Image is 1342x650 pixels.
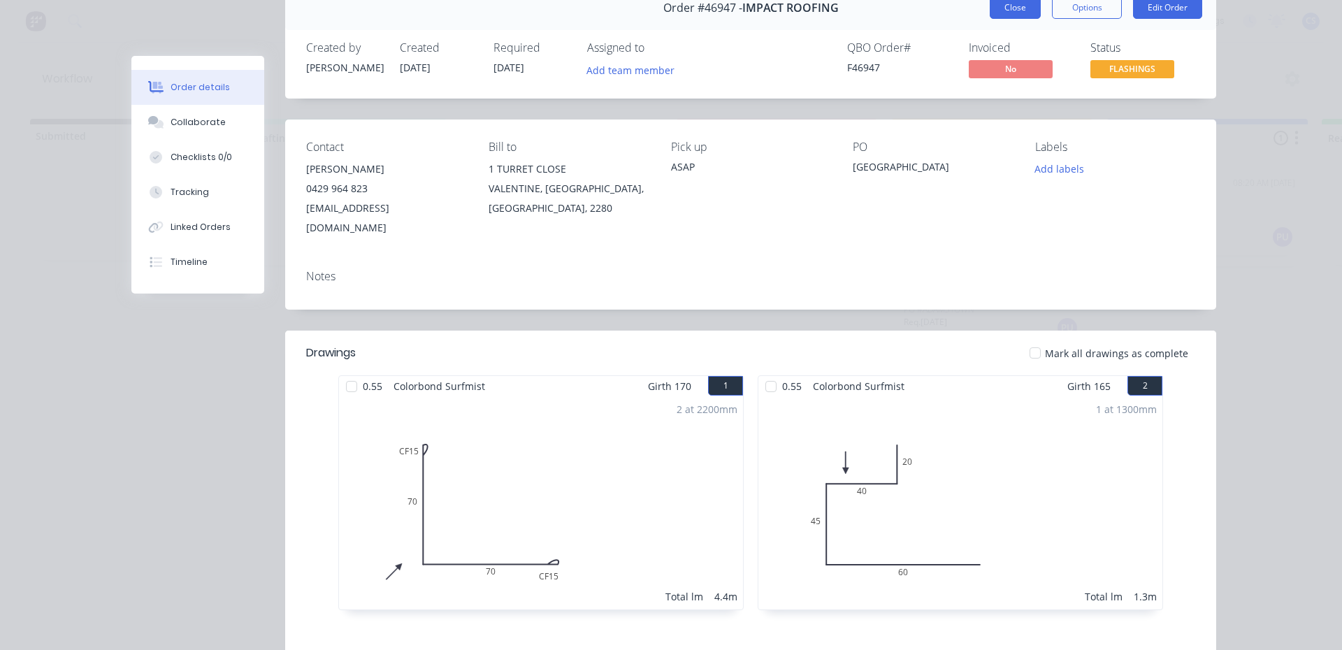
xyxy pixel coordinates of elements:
button: FLASHINGS [1090,60,1174,81]
button: Timeline [131,245,264,280]
span: IMPACT ROOFING [742,1,839,15]
div: VALENTINE, [GEOGRAPHIC_DATA], [GEOGRAPHIC_DATA], 2280 [489,179,649,218]
button: Tracking [131,175,264,210]
div: [PERSON_NAME] [306,60,383,75]
div: Drawings [306,345,356,361]
div: Pick up [671,140,831,154]
div: Created [400,41,477,55]
div: 2 at 2200mm [677,402,737,417]
div: Linked Orders [171,221,231,233]
button: Linked Orders [131,210,264,245]
div: Collaborate [171,116,226,129]
span: Girth 165 [1067,376,1111,396]
div: Status [1090,41,1195,55]
div: 1 at 1300mm [1096,402,1157,417]
div: Timeline [171,256,208,268]
div: Created by [306,41,383,55]
span: 0.55 [357,376,388,396]
div: Total lm [1085,589,1123,604]
span: 0.55 [777,376,807,396]
button: Add team member [587,60,682,79]
div: Invoiced [969,41,1074,55]
div: QBO Order # [847,41,952,55]
div: [PERSON_NAME] [306,159,466,179]
span: Colorbond Surfmist [388,376,491,396]
div: 0204045601 at 1300mmTotal lm1.3m [758,396,1162,609]
div: Tracking [171,186,209,198]
span: Order #46947 - [663,1,742,15]
div: 1 TURRET CLOSEVALENTINE, [GEOGRAPHIC_DATA], [GEOGRAPHIC_DATA], 2280 [489,159,649,218]
button: 1 [708,376,743,396]
div: Assigned to [587,41,727,55]
button: 2 [1127,376,1162,396]
button: Order details [131,70,264,105]
button: Checklists 0/0 [131,140,264,175]
div: Total lm [665,589,703,604]
div: Labels [1035,140,1195,154]
div: Required [493,41,570,55]
div: F46947 [847,60,952,75]
button: Add labels [1027,159,1092,178]
button: Collaborate [131,105,264,140]
div: 0429 964 823 [306,179,466,198]
span: Colorbond Surfmist [807,376,910,396]
span: FLASHINGS [1090,60,1174,78]
div: [PERSON_NAME]0429 964 823[EMAIL_ADDRESS][DOMAIN_NAME] [306,159,466,238]
button: Add team member [579,60,682,79]
div: 1.3m [1134,589,1157,604]
div: Checklists 0/0 [171,151,232,164]
div: 1 TURRET CLOSE [489,159,649,179]
div: ASAP [671,159,831,174]
div: Contact [306,140,466,154]
div: 0CF1570CF15702 at 2200mmTotal lm4.4m [339,396,743,609]
div: PO [853,140,1013,154]
div: Notes [306,270,1195,283]
span: Girth 170 [648,376,691,396]
div: [EMAIL_ADDRESS][DOMAIN_NAME] [306,198,466,238]
div: Bill to [489,140,649,154]
div: [GEOGRAPHIC_DATA] [853,159,1013,179]
div: Order details [171,81,230,94]
div: 4.4m [714,589,737,604]
span: [DATE] [493,61,524,74]
span: No [969,60,1053,78]
span: [DATE] [400,61,431,74]
span: Mark all drawings as complete [1045,346,1188,361]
